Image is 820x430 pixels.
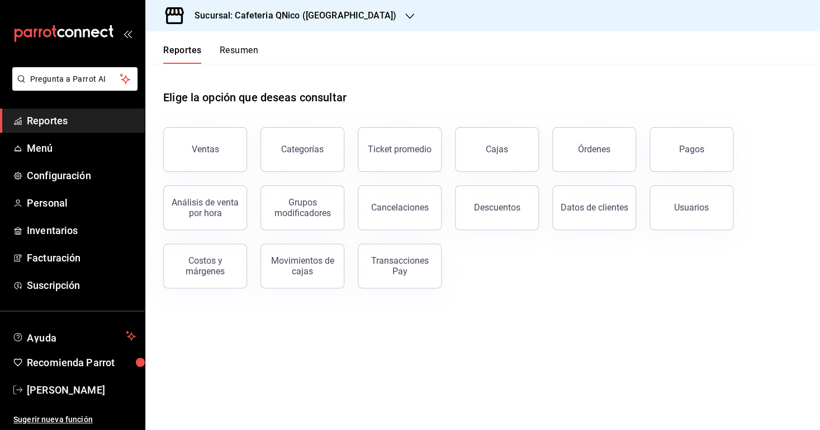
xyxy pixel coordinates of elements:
[163,185,247,230] button: Análisis de venta por hora
[552,127,636,172] button: Órdenes
[260,185,344,230] button: Grupos modificadores
[170,255,240,277] div: Costos y márgenes
[8,81,138,93] a: Pregunta a Parrot AI
[27,223,136,238] span: Inventarios
[13,414,136,426] span: Sugerir nueva función
[561,202,628,213] div: Datos de clientes
[474,202,520,213] div: Descuentos
[27,355,136,370] span: Recomienda Parrot
[260,244,344,288] button: Movimientos de cajas
[163,127,247,172] button: Ventas
[27,329,121,343] span: Ayuda
[220,45,258,64] button: Resumen
[455,185,539,230] button: Descuentos
[552,185,636,230] button: Datos de clientes
[27,382,136,398] span: [PERSON_NAME]
[268,255,337,277] div: Movimientos de cajas
[163,45,202,64] button: Reportes
[170,197,240,218] div: Análisis de venta por hora
[650,185,733,230] button: Usuarios
[650,127,733,172] button: Pagos
[578,144,610,155] div: Órdenes
[486,143,509,156] div: Cajas
[123,29,132,38] button: open_drawer_menu
[27,250,136,265] span: Facturación
[27,168,136,183] span: Configuración
[186,9,396,22] h3: Sucursal: Cafeteria QNico ([GEOGRAPHIC_DATA])
[281,144,324,155] div: Categorías
[674,202,709,213] div: Usuarios
[358,185,442,230] button: Cancelaciones
[371,202,429,213] div: Cancelaciones
[268,197,337,218] div: Grupos modificadores
[163,244,247,288] button: Costos y márgenes
[27,195,136,211] span: Personal
[30,73,120,85] span: Pregunta a Parrot AI
[12,67,138,91] button: Pregunta a Parrot AI
[358,127,442,172] button: Ticket promedio
[27,278,136,293] span: Suscripción
[358,244,442,288] button: Transacciones Pay
[260,127,344,172] button: Categorías
[27,141,136,156] span: Menú
[163,45,258,64] div: navigation tabs
[679,144,704,155] div: Pagos
[368,144,432,155] div: Ticket promedio
[163,89,347,106] h1: Elige la opción que deseas consultar
[365,255,434,277] div: Transacciones Pay
[192,144,219,155] div: Ventas
[455,127,539,172] a: Cajas
[27,113,136,128] span: Reportes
